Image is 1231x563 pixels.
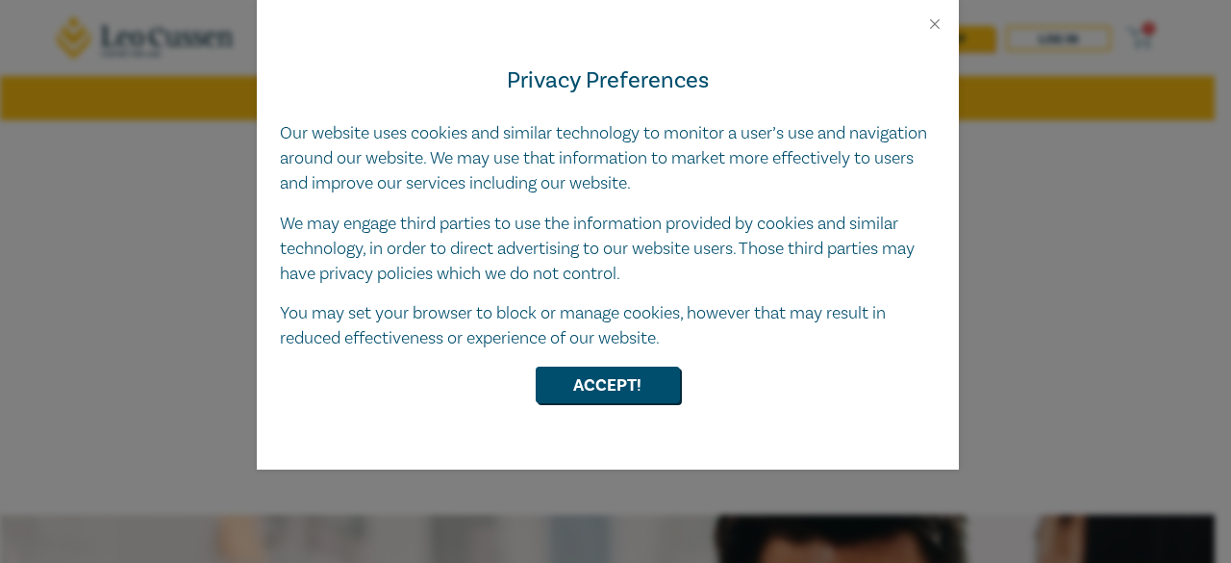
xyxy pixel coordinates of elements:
p: You may set your browser to block or manage cookies, however that may result in reduced effective... [280,301,936,351]
p: We may engage third parties to use the information provided by cookies and similar technology, in... [280,212,936,287]
button: Accept! [536,367,680,403]
h4: Privacy Preferences [280,64,936,98]
button: Close [926,15,943,33]
p: Our website uses cookies and similar technology to monitor a user’s use and navigation around our... [280,121,936,196]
